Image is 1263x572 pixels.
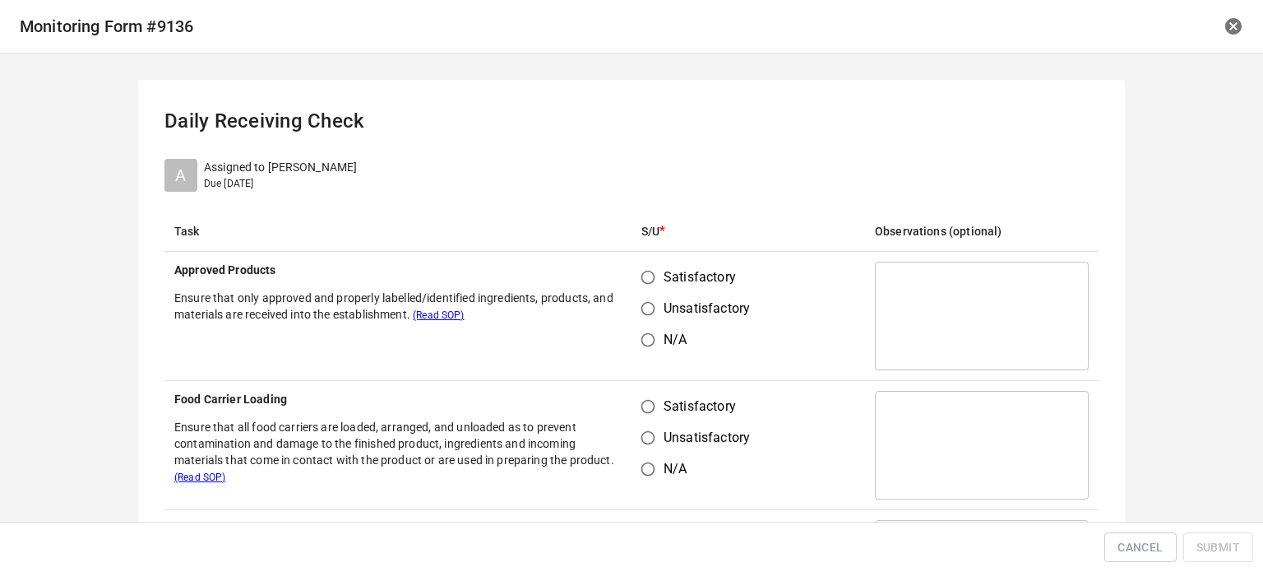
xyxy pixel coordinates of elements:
[1104,532,1176,563] button: Cancel
[174,290,622,323] p: Ensure that only approved and properly labelled/identified ingredients, products, and materials a...
[664,428,750,448] span: Unsatisfactory
[174,472,226,483] span: (Read SOP)
[1117,537,1163,558] span: Cancel
[204,159,357,176] p: Assigned to [PERSON_NAME]
[174,393,287,406] b: Food Carrier Loading
[641,262,763,356] div: s/u
[641,391,763,485] div: s/u
[664,299,750,319] span: Unsatisfactory
[174,263,276,277] b: Approved Products
[865,212,1099,252] th: Observations (optional)
[204,176,357,191] p: Due [DATE]
[664,397,736,416] span: Satisfactory
[164,212,631,252] th: Task
[20,13,835,40] h6: Monitoring Form # 9136
[631,212,865,252] th: S/U
[664,459,687,479] span: N/A
[174,419,622,485] p: Ensure that all food carriers are loaded, arranged, and unloaded as to prevent contamination and ...
[664,267,736,287] span: Satisfactory
[164,106,1099,136] p: Daily Receiving Check
[413,309,465,321] span: (Read SOP)
[164,159,197,192] div: A
[664,330,687,350] span: N/A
